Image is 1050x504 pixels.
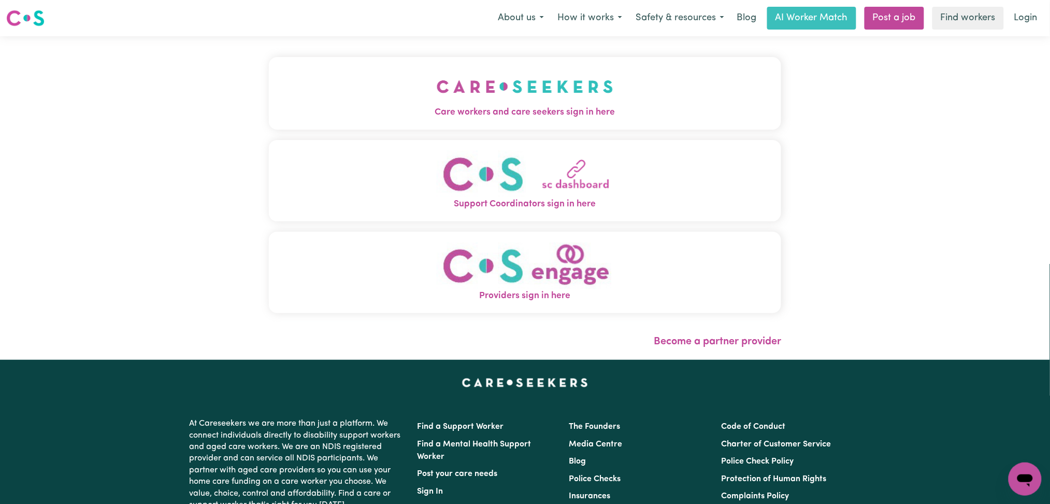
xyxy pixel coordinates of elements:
a: Media Centre [569,440,623,449]
button: Support Coordinators sign in here [269,140,782,221]
a: Blog [569,457,586,466]
span: Support Coordinators sign in here [269,198,782,211]
a: Charter of Customer Service [721,440,831,449]
a: Protection of Human Rights [721,475,826,483]
a: Become a partner provider [654,337,781,347]
a: The Founders [569,423,621,431]
a: Post your care needs [418,470,498,478]
a: Careseekers logo [6,6,45,30]
button: How it works [551,7,629,29]
a: Post a job [865,7,924,30]
span: Providers sign in here [269,289,782,303]
a: Insurances [569,492,611,500]
img: Careseekers logo [6,9,45,27]
a: Complaints Policy [721,492,789,500]
button: Care workers and care seekers sign in here [269,57,782,130]
a: Find workers [932,7,1004,30]
a: Police Check Policy [721,457,794,466]
button: Safety & resources [629,7,731,29]
a: Find a Support Worker [418,423,504,431]
button: About us [491,7,551,29]
span: Care workers and care seekers sign in here [269,106,782,119]
a: Find a Mental Health Support Worker [418,440,531,461]
a: Police Checks [569,475,621,483]
a: AI Worker Match [767,7,856,30]
a: Blog [731,7,763,30]
a: Careseekers home page [462,379,588,387]
button: Providers sign in here [269,232,782,313]
a: Sign In [418,487,443,496]
iframe: Button to launch messaging window [1009,463,1042,496]
a: Code of Conduct [721,423,785,431]
a: Login [1008,7,1044,30]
